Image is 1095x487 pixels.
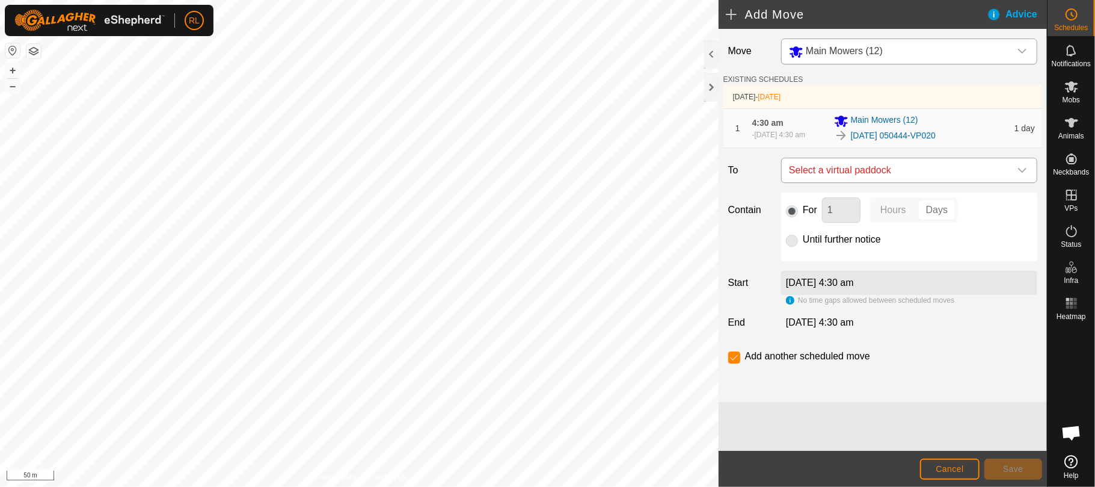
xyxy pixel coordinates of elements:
[5,43,20,58] button: Reset Map
[1053,169,1089,176] span: Neckbands
[1058,132,1084,140] span: Animals
[755,93,781,101] span: -
[1003,464,1023,474] span: Save
[784,158,1010,182] span: Select a virtual paddock
[803,235,881,244] label: Until further notice
[1061,241,1081,248] span: Status
[806,46,883,56] span: Main Mowers (12)
[723,203,776,217] label: Contain
[189,14,200,27] span: RL
[14,10,165,31] img: Gallagher Logo
[851,129,936,142] a: [DATE] 050444-VP020
[371,471,406,482] a: Contact Us
[726,7,987,22] h2: Add Move
[723,276,776,290] label: Start
[920,459,980,480] button: Cancel
[735,123,740,133] span: 1
[1010,39,1034,64] div: dropdown trigger
[1064,205,1078,212] span: VPs
[1014,123,1035,133] span: 1 day
[1054,24,1088,31] span: Schedules
[984,459,1042,480] button: Save
[987,7,1047,22] div: Advice
[851,114,918,128] span: Main Mowers (12)
[1054,415,1090,451] div: Open chat
[733,93,756,101] span: [DATE]
[723,74,803,85] label: EXISTING SCHEDULES
[1064,277,1078,284] span: Infra
[1063,96,1080,104] span: Mobs
[5,63,20,78] button: +
[1047,450,1095,484] a: Help
[752,129,805,140] div: -
[723,315,776,330] label: End
[834,128,848,143] img: To
[936,464,964,474] span: Cancel
[723,158,776,183] label: To
[1057,313,1086,320] span: Heatmap
[311,471,357,482] a: Privacy Policy
[5,79,20,93] button: –
[1010,158,1034,182] div: dropdown trigger
[1052,60,1091,67] span: Notifications
[745,352,870,361] label: Add another scheduled move
[784,39,1010,64] span: Main Mowers
[803,205,817,215] label: For
[786,317,854,327] span: [DATE] 4:30 am
[798,296,954,305] span: No time gaps allowed between scheduled moves
[758,93,781,101] span: [DATE]
[752,118,784,128] span: 4:30 am
[755,131,805,139] span: [DATE] 4:30 am
[26,44,41,58] button: Map Layers
[1064,472,1079,479] span: Help
[786,278,854,288] label: [DATE] 4:30 am
[723,39,776,64] label: Move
